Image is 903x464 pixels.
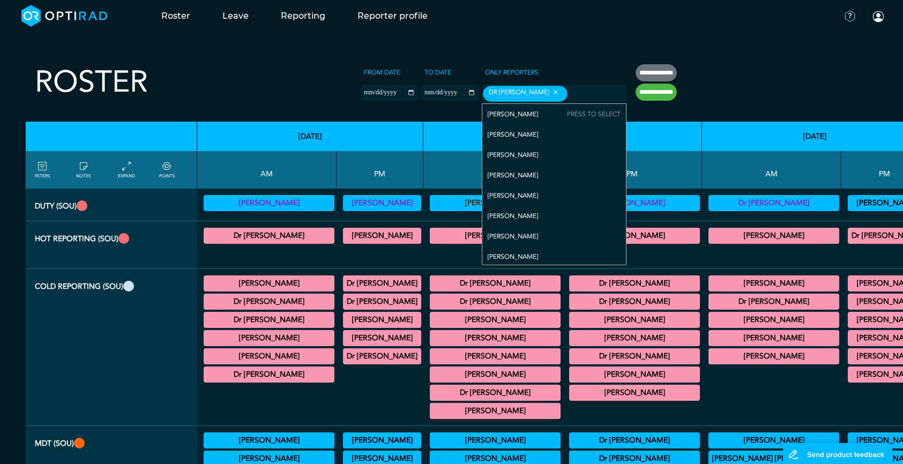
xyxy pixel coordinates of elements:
[569,366,700,383] div: General CT 14:30 - 16:00
[710,295,838,308] summary: Dr [PERSON_NAME]
[571,197,698,209] summary: [PERSON_NAME]
[343,228,421,244] div: CT Trauma & Urgent/MRI Trauma & Urgent 13:00 - 17:00
[343,294,421,310] div: General MRI 13:30 - 17:30
[482,185,626,206] div: [PERSON_NAME]
[710,350,838,363] summary: [PERSON_NAME]
[345,277,420,290] summary: Dr [PERSON_NAME]
[569,348,700,364] div: General MRI 14:30 - 17:00
[361,64,404,80] label: From date
[482,104,626,124] div: [PERSON_NAME]
[571,313,698,326] summary: [PERSON_NAME]
[430,403,561,419] div: General CT 11:00 - 13:00
[159,160,175,179] a: collapse/expand expected points
[430,294,561,310] div: General MRI 09:00 - 12:30
[35,64,148,100] h2: Roster
[35,160,50,179] a: FILTERS
[430,432,561,448] div: Urology 08:00 - 09:00
[204,330,334,346] div: General CT 11:00 - 13:00
[571,229,698,242] summary: [PERSON_NAME]
[204,195,334,211] div: Vetting 09:00 - 13:00
[431,434,559,447] summary: [PERSON_NAME]
[571,368,698,381] summary: [PERSON_NAME]
[569,228,700,244] div: CT Trauma & Urgent/MRI Trauma & Urgent 13:00 - 17:30
[431,295,559,308] summary: Dr [PERSON_NAME]
[197,151,337,189] th: AM
[571,386,698,399] summary: [PERSON_NAME]
[204,366,334,383] div: General CT 11:30 - 13:30
[343,432,421,448] div: Breast 13:30 - 14:30
[431,368,559,381] summary: [PERSON_NAME]
[76,160,91,179] a: show/hide notes
[482,64,542,80] label: Only Reporters
[710,229,838,242] summary: [PERSON_NAME]
[708,432,839,448] div: Upper GI Cancer MDT 08:00 - 09:00
[205,332,333,345] summary: [PERSON_NAME]
[26,221,197,269] th: Hot Reporting (SOU)
[702,151,841,189] th: AM
[569,330,700,346] div: General CT/General MRI 14:00 - 15:00
[482,124,626,145] div: [PERSON_NAME]
[430,312,561,328] div: General MRI 09:30 - 11:00
[482,246,626,267] div: [PERSON_NAME]
[197,122,423,151] th: [DATE]
[343,348,421,364] div: General MRI/General CT 17:00 - 18:00
[343,330,421,346] div: General MRI 15:30 - 16:30
[205,368,333,381] summary: Dr [PERSON_NAME]
[569,385,700,401] div: General CT 16:00 - 17:00
[482,145,626,165] div: [PERSON_NAME]
[482,165,626,185] div: [PERSON_NAME]
[431,386,559,399] summary: Dr [PERSON_NAME]
[430,195,561,211] div: Vetting 09:00 - 13:00
[205,350,333,363] summary: [PERSON_NAME]
[430,275,561,291] div: General CT 07:30 - 09:00
[205,197,333,209] summary: [PERSON_NAME]
[431,350,559,363] summary: [PERSON_NAME]
[482,206,626,226] div: [PERSON_NAME]
[710,434,838,447] summary: [PERSON_NAME]
[343,195,421,211] div: Vetting 13:00 - 17:00
[345,332,420,345] summary: [PERSON_NAME]
[205,277,333,290] summary: [PERSON_NAME]
[710,313,838,326] summary: [PERSON_NAME]
[345,350,420,363] summary: Dr [PERSON_NAME]
[483,86,568,102] div: Dr [PERSON_NAME]
[431,277,559,290] summary: Dr [PERSON_NAME]
[430,385,561,401] div: General CT 11:00 - 12:00
[569,275,700,291] div: CB CT Dental 12:00 - 13:00
[343,275,421,291] div: General CT 13:00 - 15:00
[423,122,702,151] th: [DATE]
[421,64,454,80] label: To date
[482,226,626,246] div: [PERSON_NAME]
[431,332,559,345] summary: [PERSON_NAME]
[205,313,333,326] summary: Dr [PERSON_NAME]
[431,229,559,242] summary: [PERSON_NAME]
[26,269,197,426] th: Cold Reporting (SOU)
[708,312,839,328] div: General MRI 09:00 - 12:00
[21,5,108,27] img: brand-opti-rad-logos-blue-and-white-d2f68631ba2948856bd03f2d395fb146ddc8fb01b4b6e9315ea85fa773367...
[204,348,334,364] div: MRI Neuro 11:30 - 14:00
[569,195,700,211] div: Vetting 13:00 - 17:00
[570,89,571,99] input: null
[430,330,561,346] div: General CT 09:30 - 10:30
[204,228,334,244] div: MRI Trauma & Urgent/CT Trauma & Urgent 09:00 - 13:00
[708,275,839,291] div: General MRI 07:00 - 08:00
[26,189,197,221] th: Duty (SOU)
[205,295,333,308] summary: Dr [PERSON_NAME]
[345,313,420,326] summary: [PERSON_NAME]
[563,151,702,189] th: PM
[430,366,561,383] div: CT Gastrointestinal 10:00 - 12:00
[431,313,559,326] summary: [PERSON_NAME]
[343,312,421,328] div: General CT 14:30 - 15:30
[571,434,698,447] summary: Dr [PERSON_NAME]
[549,88,562,96] button: Remove item: '10ffcc52-1635-4e89-bed9-09cc36d0d394'
[571,295,698,308] summary: Dr [PERSON_NAME]
[708,294,839,310] div: General CT 08:00 - 09:00
[431,197,559,209] summary: [PERSON_NAME]
[204,432,334,448] div: Lung 08:00 - 10:00
[710,197,838,209] summary: Dr [PERSON_NAME]
[710,277,838,290] summary: [PERSON_NAME]
[423,151,563,189] th: AM
[204,294,334,310] div: General MRI 09:00 - 13:00
[571,350,698,363] summary: Dr [PERSON_NAME]
[204,312,334,328] div: General MRI 10:30 - 13:00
